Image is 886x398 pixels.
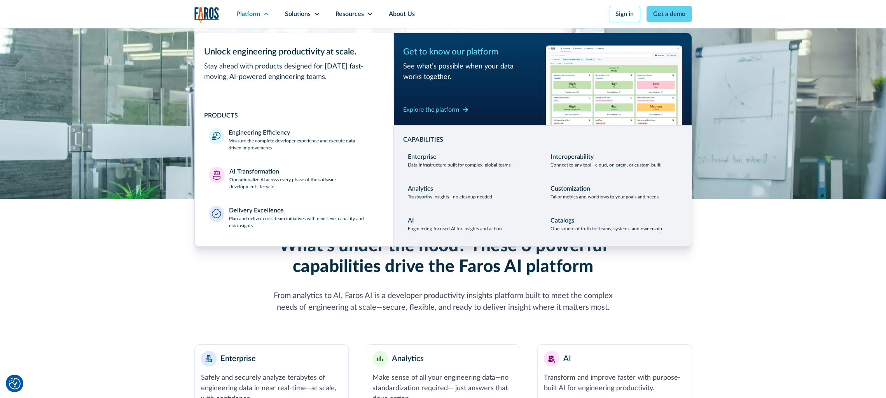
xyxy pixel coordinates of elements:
[550,184,590,193] div: Customization
[408,152,437,161] div: Enterprise
[403,211,540,237] a: AIEngineering-focused AI for insights and action
[408,193,492,200] p: Trustworthy insights—no cleanup needed
[550,161,661,168] p: Connect to any tool—cloud, on-prem, or custom-built
[550,225,662,232] p: One source of truth for teams, systems, and ownership
[550,193,659,200] p: Tailor metrics and workflows to your goals and needs
[229,137,379,151] p: Measure the complete developer experience and execute data-driven improvements
[264,236,622,277] h2: What’s under the hood? These 6 powerful capabilities drive the Faros AI platform
[229,176,379,190] p: Operationalize AI across every phase of the software development lifecycle
[229,128,290,137] div: Engineering Efficiency
[285,9,311,19] div: Solutions
[546,211,682,237] a: CatalogsOne source of truth for teams, systems, and ownership
[408,216,414,225] div: AI
[544,373,685,394] div: Transform and improve faster with purpose-built AI for engineering productivity.
[194,7,219,23] img: Logo of the analytics and reporting company Faros.
[220,353,256,365] div: Enterprise
[403,103,468,116] a: Explore the platform
[563,353,571,365] div: AI
[204,61,384,82] div: Stay ahead with products designed for [DATE] fast-moving, AI-powered engineering teams.
[206,355,212,362] img: Enterprise building blocks or structure icon
[9,378,21,389] img: Revisit consent button
[204,162,384,195] a: AI TransformationOperationalize AI across every phase of the software development lifecycle
[9,378,21,389] button: Cookie Settings
[403,61,540,82] div: See what’s possible when your data works together.
[546,147,682,173] a: InteroperabilityConnect to any tool—cloud, on-prem, or custom-built
[408,161,510,168] p: Data infrastructure built for complex, global teams
[264,290,622,313] div: From analytics to AI, Faros AI is a developer productivity insights platform built to meet the co...
[408,184,433,193] div: Analytics
[204,111,384,120] div: PRODUCTS
[546,179,682,205] a: CustomizationTailor metrics and workflows to your goals and needs
[204,201,384,234] a: Delivery ExcellencePlan and deliver cross-team initiatives with next-level capacity and risk insi...
[236,9,260,19] div: Platform
[403,105,459,114] div: Explore the platform
[336,9,364,19] div: Resources
[403,46,540,58] div: Get to know our platform
[392,353,424,365] div: Analytics
[229,206,284,215] div: Delivery Excellence
[229,215,379,229] p: Plan and deliver cross-team initiatives with next-level capacity and risk insights
[194,28,692,247] nav: Platform
[204,123,384,156] a: Engineering EfficiencyMeasure the complete developer experience and execute data-driven improvements
[229,167,279,176] div: AI Transformation
[546,46,682,125] img: Workflow productivity trends heatmap chart
[204,46,384,58] div: Unlock engineering productivity at scale.
[408,225,502,232] p: Engineering-focused AI for insights and action
[647,6,692,22] a: Get a demo
[403,147,540,173] a: EnterpriseData infrastructure built for complex, global teams
[194,7,219,23] a: home
[377,356,383,361] img: Minimalist bar chart analytics icon
[403,179,540,205] a: AnalyticsTrustworthy insights—no cleanup needed
[545,352,558,365] img: AI robot or assistant icon
[403,135,682,144] div: CAPABILITIES
[550,216,574,225] div: Catalogs
[550,152,594,161] div: Interoperability
[609,6,640,22] a: Sign in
